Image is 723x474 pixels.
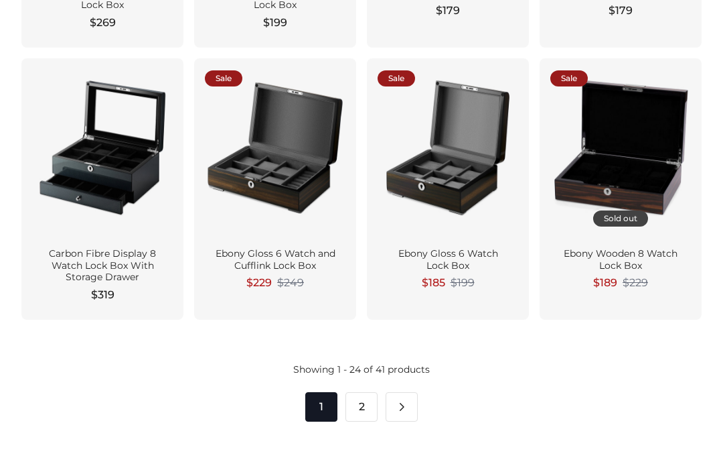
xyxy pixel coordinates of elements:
span: 1 [305,392,337,422]
div: Carbon Fibre Display 8 Watch Lock Box With Storage Drawer [37,248,167,284]
a: 2 [345,392,378,422]
span: $269 [90,15,116,31]
div: Sale [205,70,242,86]
div: Ebony Gloss 6 Watch Lock Box [383,248,513,272]
span: $189 [593,275,617,291]
div: Showing 1 - 24 of 41 products [21,363,702,376]
div: Ebony Wooden 8 Watch Lock Box [556,248,686,272]
a: Sale Sold out Ebony Wooden 8 Watch Lock Box $189 $229 [540,58,702,320]
div: Sale [550,70,588,86]
span: $249 [277,276,304,290]
span: $179 [436,3,460,19]
span: $199 [263,15,287,31]
a: Carbon Fibre Display 8 Watch Lock Box With Storage Drawer $319 [21,58,183,320]
span: $179 [609,3,633,19]
a: Sale Ebony Gloss 6 Watch Lock Box $185 $199 [367,58,529,320]
nav: Pagination [305,392,418,422]
div: Ebony Gloss 6 Watch and Cufflink Lock Box [210,248,340,272]
span: $199 [451,276,475,290]
a: Sale Ebony Gloss 6 Watch and Cufflink Lock Box $229 $249 [194,58,356,320]
span: $319 [91,287,114,303]
span: $229 [246,275,272,291]
span: $185 [422,275,445,291]
span: $229 [623,276,648,290]
div: Sale [378,70,415,86]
